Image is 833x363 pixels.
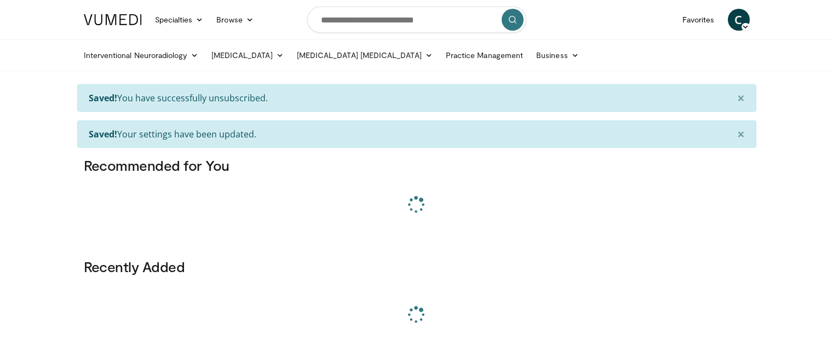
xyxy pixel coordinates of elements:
[439,44,530,66] a: Practice Management
[728,9,750,31] a: C
[84,258,750,275] h3: Recently Added
[307,7,526,33] input: Search topics, interventions
[89,128,117,140] strong: Saved!
[726,85,756,111] button: ×
[84,14,142,25] img: VuMedi Logo
[148,9,210,31] a: Specialties
[77,84,756,112] div: You have successfully unsubscribed.
[77,44,205,66] a: Interventional Neuroradiology
[290,44,439,66] a: [MEDICAL_DATA] [MEDICAL_DATA]
[77,120,756,148] div: Your settings have been updated.
[530,44,585,66] a: Business
[89,92,117,104] strong: Saved!
[84,157,750,174] h3: Recommended for You
[205,44,290,66] a: [MEDICAL_DATA]
[210,9,260,31] a: Browse
[726,121,756,147] button: ×
[676,9,721,31] a: Favorites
